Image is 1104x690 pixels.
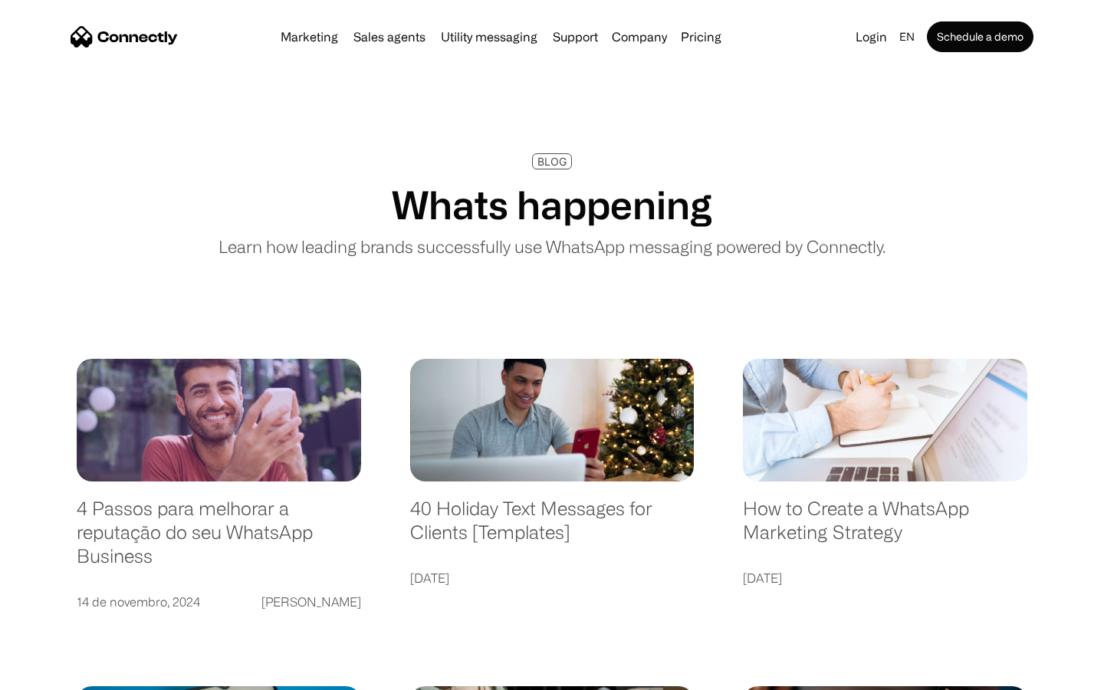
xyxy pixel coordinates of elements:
p: Learn how leading brands successfully use WhatsApp messaging powered by Connectly. [219,234,886,259]
aside: Language selected: English [15,663,92,685]
a: Login [849,26,893,48]
a: Schedule a demo [927,21,1033,52]
div: [DATE] [743,567,782,589]
a: How to Create a WhatsApp Marketing Strategy [743,497,1027,559]
a: Sales agents [347,31,432,43]
div: Company [612,26,667,48]
a: 4 Passos para melhorar a reputação do seu WhatsApp Business [77,497,361,583]
a: 40 Holiday Text Messages for Clients [Templates] [410,497,695,559]
a: Utility messaging [435,31,544,43]
div: en [899,26,915,48]
ul: Language list [31,663,92,685]
a: Marketing [274,31,344,43]
div: BLOG [537,156,567,167]
a: Support [547,31,604,43]
h1: Whats happening [392,182,712,228]
div: [PERSON_NAME] [261,591,361,613]
div: [DATE] [410,567,449,589]
a: Pricing [675,31,728,43]
div: 14 de novembro, 2024 [77,591,200,613]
